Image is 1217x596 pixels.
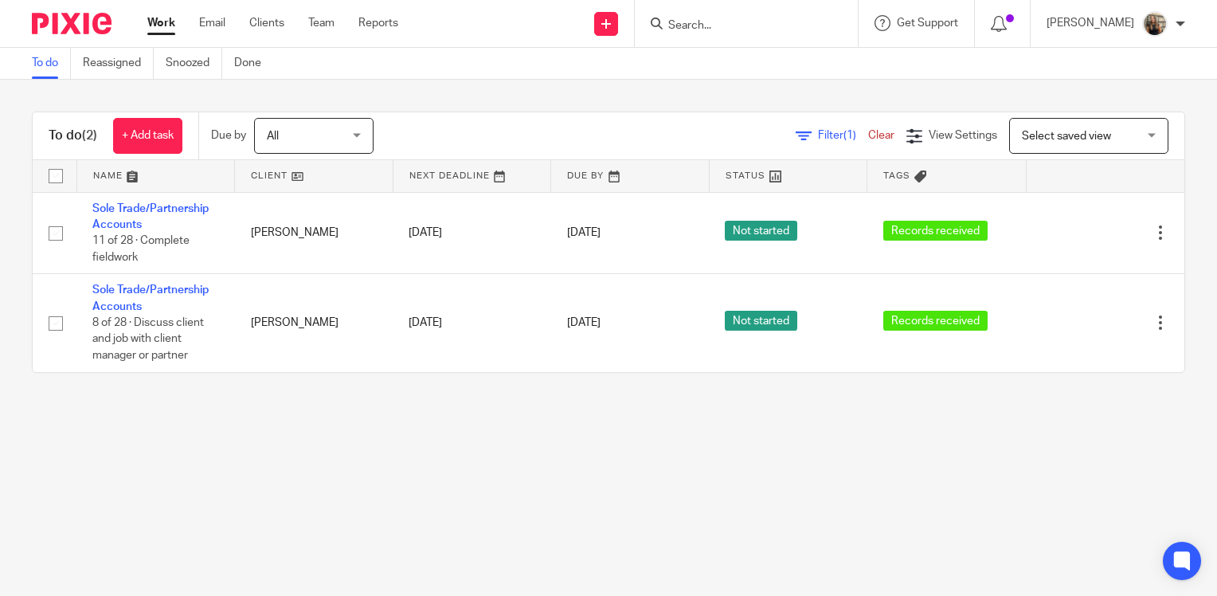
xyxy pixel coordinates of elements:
[235,274,393,372] td: [PERSON_NAME]
[92,235,190,263] span: 11 of 28 · Complete fieldwork
[667,19,810,33] input: Search
[818,130,868,141] span: Filter
[308,15,335,31] a: Team
[1047,15,1134,31] p: [PERSON_NAME]
[234,48,273,79] a: Done
[82,129,97,142] span: (2)
[32,13,112,34] img: Pixie
[725,221,797,241] span: Not started
[883,221,988,241] span: Records received
[567,227,601,238] span: [DATE]
[92,317,204,361] span: 8 of 28 · Discuss client and job with client manager or partner
[199,15,225,31] a: Email
[868,130,894,141] a: Clear
[843,130,856,141] span: (1)
[92,284,209,312] a: Sole Trade/Partnership Accounts
[83,48,154,79] a: Reassigned
[883,311,988,331] span: Records received
[393,274,551,372] td: [DATE]
[49,127,97,144] h1: To do
[358,15,398,31] a: Reports
[1022,131,1111,142] span: Select saved view
[883,171,910,180] span: Tags
[166,48,222,79] a: Snoozed
[235,192,393,274] td: [PERSON_NAME]
[725,311,797,331] span: Not started
[211,127,246,143] p: Due by
[393,192,551,274] td: [DATE]
[32,48,71,79] a: To do
[147,15,175,31] a: Work
[567,317,601,328] span: [DATE]
[897,18,958,29] span: Get Support
[267,131,279,142] span: All
[929,130,997,141] span: View Settings
[92,203,209,230] a: Sole Trade/Partnership Accounts
[249,15,284,31] a: Clients
[1142,11,1168,37] img: pic.png
[113,118,182,154] a: + Add task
